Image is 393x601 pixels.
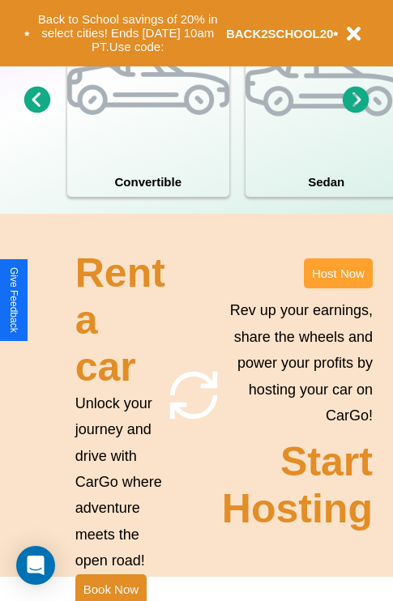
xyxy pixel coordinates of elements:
p: Unlock your journey and drive with CarGo where adventure meets the open road! [75,390,165,574]
button: Host Now [304,258,373,288]
h2: Rent a car [75,249,165,390]
p: Rev up your earnings, share the wheels and power your profits by hosting your car on CarGo! [222,297,373,428]
div: Give Feedback [8,267,19,333]
b: BACK2SCHOOL20 [226,27,334,40]
h2: Start Hosting [222,438,373,532]
h4: Convertible [67,167,229,197]
div: Open Intercom Messenger [16,546,55,585]
button: Back to School savings of 20% in select cities! Ends [DATE] 10am PT.Use code: [30,8,226,58]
